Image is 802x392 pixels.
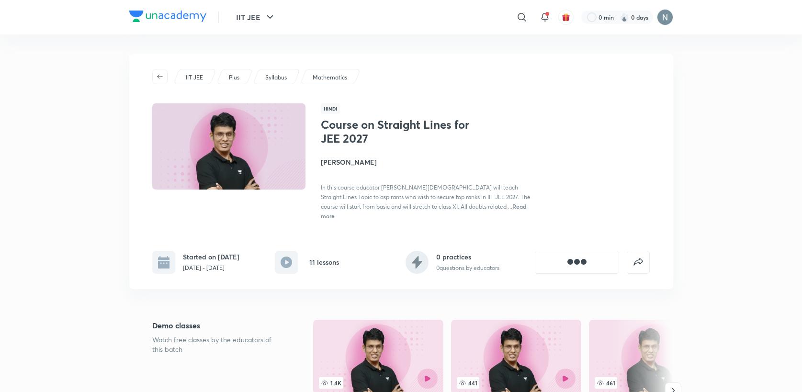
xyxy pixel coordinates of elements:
p: Mathematics [313,73,347,82]
h4: [PERSON_NAME] [321,157,535,167]
p: IIT JEE [186,73,203,82]
p: [DATE] - [DATE] [183,264,239,272]
span: 441 [457,377,479,389]
span: Hindi [321,103,340,114]
a: Mathematics [311,73,349,82]
img: avatar [562,13,570,22]
a: Plus [227,73,241,82]
h6: 11 lessons [309,257,339,267]
button: avatar [558,10,574,25]
h5: Demo classes [152,320,282,331]
p: Plus [229,73,239,82]
img: streak [620,12,629,22]
span: In this course educator [PERSON_NAME][DEMOGRAPHIC_DATA] will teach Straight Lines Topic to aspira... [321,184,531,210]
h1: Course on Straight Lines for JEE 2027 [321,118,477,146]
p: Watch free classes by the educators of this batch [152,335,282,354]
button: IIT JEE [230,8,282,27]
button: [object Object] [535,251,619,274]
img: Thumbnail [150,102,306,190]
img: Company Logo [129,11,206,22]
p: Syllabus [265,73,287,82]
img: Neel Sharma [657,9,673,25]
a: Company Logo [129,11,206,24]
button: false [627,251,650,274]
p: 0 questions by educators [436,264,499,272]
span: Read more [321,202,526,220]
span: 461 [595,377,617,389]
a: IIT JEE [184,73,204,82]
h6: Started on [DATE] [183,252,239,262]
span: 1.4K [319,377,343,389]
h6: 0 practices [436,252,499,262]
a: Syllabus [263,73,288,82]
